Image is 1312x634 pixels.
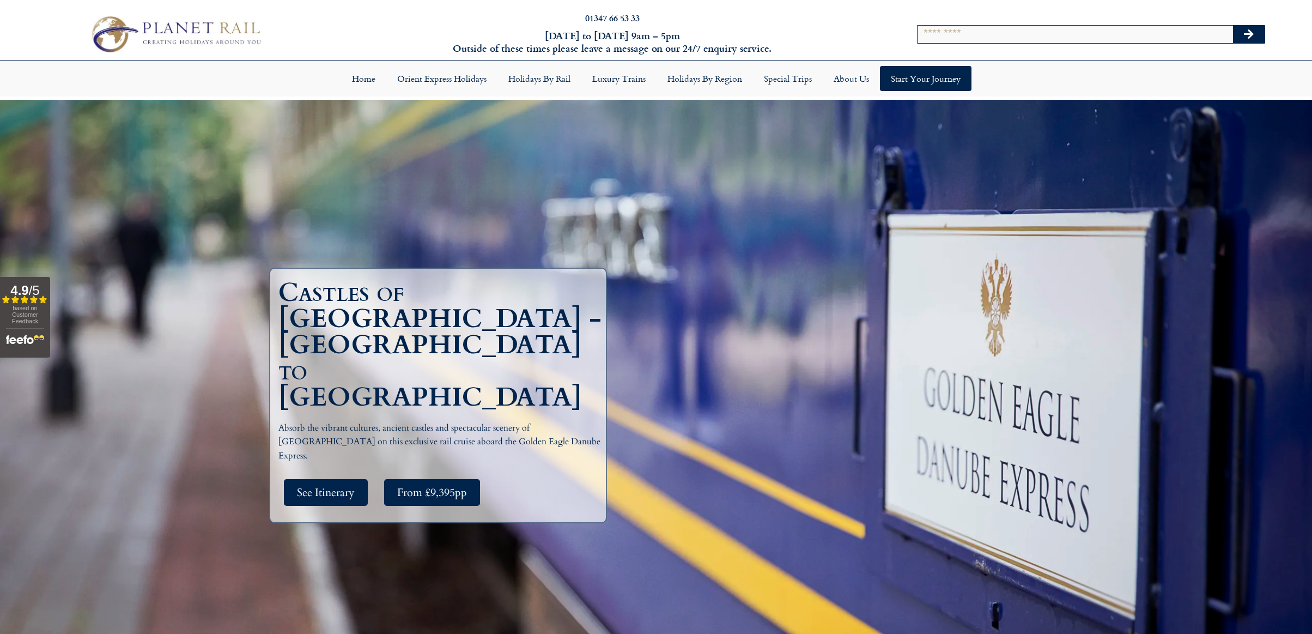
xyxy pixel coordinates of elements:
[297,486,355,499] span: See Itinerary
[341,66,386,91] a: Home
[753,66,823,91] a: Special Trips
[497,66,581,91] a: Holidays by Rail
[386,66,497,91] a: Orient Express Holidays
[880,66,971,91] a: Start your Journey
[278,280,603,410] h1: Castles of [GEOGRAPHIC_DATA] - [GEOGRAPHIC_DATA] to [GEOGRAPHIC_DATA]
[278,421,603,463] p: Absorb the vibrant cultures, ancient castles and spectacular scenery of [GEOGRAPHIC_DATA] on this...
[353,29,872,55] h6: [DATE] to [DATE] 9am – 5pm Outside of these times please leave a message on our 24/7 enquiry serv...
[397,486,467,499] span: From £9,395pp
[384,479,480,506] a: From £9,395pp
[5,66,1307,91] nav: Menu
[84,12,266,56] img: Planet Rail Train Holidays Logo
[581,66,657,91] a: Luxury Trains
[823,66,880,91] a: About Us
[585,11,640,24] a: 01347 66 53 33
[1233,26,1265,43] button: Search
[284,479,368,506] a: See Itinerary
[657,66,753,91] a: Holidays by Region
